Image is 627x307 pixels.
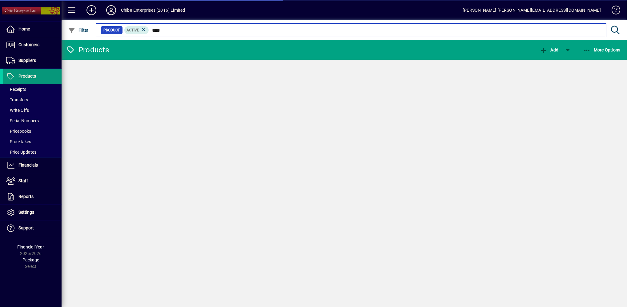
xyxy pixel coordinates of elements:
span: Customers [18,42,39,47]
div: Products [66,45,109,55]
span: Filter [68,28,89,33]
mat-chip: Activation Status: Active [124,26,149,34]
a: Write Offs [3,105,62,115]
span: Transfers [6,97,28,102]
a: Serial Numbers [3,115,62,126]
span: Support [18,225,34,230]
span: Reports [18,194,34,199]
a: Stocktakes [3,136,62,147]
div: [PERSON_NAME] [PERSON_NAME][EMAIL_ADDRESS][DOMAIN_NAME] [463,5,601,15]
span: Home [18,26,30,31]
a: Receipts [3,84,62,95]
span: Product [103,27,120,33]
a: Pricebooks [3,126,62,136]
span: Suppliers [18,58,36,63]
button: Profile [101,5,121,16]
button: Add [538,44,560,55]
span: Active [127,28,139,32]
span: Price Updates [6,150,36,155]
a: Support [3,220,62,236]
span: Stocktakes [6,139,31,144]
a: Reports [3,189,62,204]
span: Serial Numbers [6,118,39,123]
a: Home [3,22,62,37]
span: Products [18,74,36,79]
a: Suppliers [3,53,62,68]
button: More Options [582,44,622,55]
span: Write Offs [6,108,29,113]
button: Add [82,5,101,16]
span: Settings [18,210,34,215]
a: Knowledge Base [607,1,619,21]
a: Staff [3,173,62,189]
span: Financial Year [18,244,44,249]
span: Staff [18,178,28,183]
a: Price Updates [3,147,62,157]
span: Financials [18,163,38,168]
span: Add [540,47,558,52]
span: Receipts [6,87,26,92]
a: Transfers [3,95,62,105]
button: Filter [66,25,90,36]
div: Chiba Enterprises (2016) Limited [121,5,185,15]
span: Package [22,257,39,262]
a: Customers [3,37,62,53]
a: Settings [3,205,62,220]
span: Pricebooks [6,129,31,134]
a: Financials [3,158,62,173]
span: More Options [583,47,621,52]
